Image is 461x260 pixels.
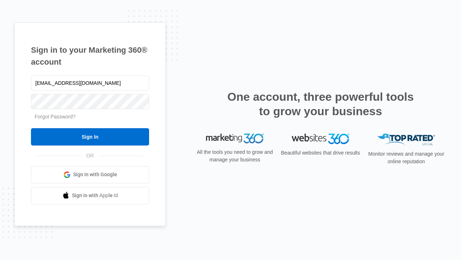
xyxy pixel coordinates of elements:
[31,166,149,183] a: Sign in with Google
[73,171,117,178] span: Sign in with Google
[31,75,149,91] input: Email
[206,134,264,144] img: Marketing 360
[81,152,99,160] span: OR
[194,148,275,164] p: All the tools you need to grow and manage your business
[377,134,435,146] img: Top Rated Local
[72,192,118,199] span: Sign in with Apple Id
[280,149,361,157] p: Beautiful websites that drive results
[225,90,416,118] h2: One account, three powerful tools to grow your business
[31,44,149,68] h1: Sign in to your Marketing 360® account
[35,114,76,120] a: Forgot Password?
[292,134,349,144] img: Websites 360
[366,150,447,165] p: Monitor reviews and manage your online reputation
[31,128,149,146] input: Sign In
[31,187,149,204] a: Sign in with Apple Id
